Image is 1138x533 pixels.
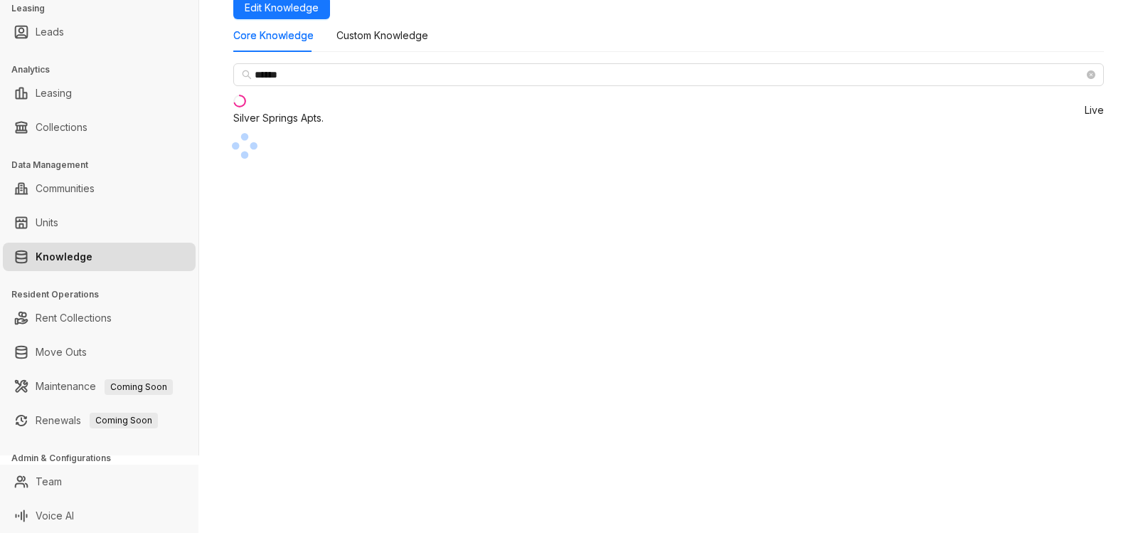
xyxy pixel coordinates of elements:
[36,406,158,435] a: RenewalsComing Soon
[11,159,198,171] h3: Data Management
[3,372,196,401] li: Maintenance
[1085,105,1104,115] span: Live
[336,28,428,43] div: Custom Knowledge
[11,452,198,465] h3: Admin & Configurations
[36,79,72,107] a: Leasing
[1087,70,1095,79] span: close-circle
[11,63,198,76] h3: Analytics
[36,468,62,496] a: Team
[11,2,198,15] h3: Leasing
[3,406,196,435] li: Renewals
[3,209,196,237] li: Units
[233,110,324,126] div: Silver Springs Apts.
[36,18,64,46] a: Leads
[3,468,196,496] li: Team
[36,243,92,271] a: Knowledge
[90,413,158,428] span: Coming Soon
[36,113,87,142] a: Collections
[3,174,196,203] li: Communities
[36,174,95,203] a: Communities
[3,113,196,142] li: Collections
[3,243,196,271] li: Knowledge
[36,304,112,332] a: Rent Collections
[36,209,58,237] a: Units
[11,288,198,301] h3: Resident Operations
[3,502,196,530] li: Voice AI
[3,79,196,107] li: Leasing
[3,18,196,46] li: Leads
[233,28,314,43] div: Core Knowledge
[36,502,74,530] a: Voice AI
[105,379,173,395] span: Coming Soon
[242,70,252,80] span: search
[3,338,196,366] li: Move Outs
[36,338,87,366] a: Move Outs
[3,304,196,332] li: Rent Collections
